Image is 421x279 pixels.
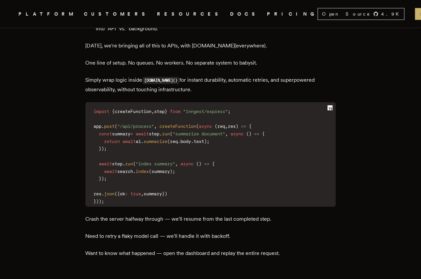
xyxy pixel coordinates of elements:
[118,169,133,174] span: search
[181,139,191,144] span: body
[149,169,152,174] span: (
[267,10,318,18] a: PRICING
[228,109,231,114] span: ;
[152,169,170,174] span: summary
[136,169,149,174] span: index
[18,10,76,18] button: PLATFORM
[230,10,259,18] a: DOCS
[102,124,104,129] span: .
[136,131,149,136] span: await
[228,124,236,129] span: res
[218,124,225,129] span: req
[102,199,104,204] span: ;
[99,161,112,166] span: await
[254,131,260,136] span: =>
[141,191,144,196] span: ,
[104,191,115,196] span: json
[112,161,123,166] span: step
[322,11,371,17] span: Open Source
[181,161,194,166] span: async
[112,131,131,136] span: summary
[381,11,403,17] span: 4.9 K
[115,191,118,196] span: (
[86,249,336,258] p: Want to know what happened — open the dashboard and replay the entire request.
[120,191,125,196] span: ok
[247,131,249,136] span: (
[194,139,204,144] span: text
[133,161,136,166] span: (
[136,139,141,144] span: ai
[104,169,118,174] span: await
[104,176,107,181] span: ;
[99,131,112,136] span: const
[204,161,210,166] span: =>
[131,131,133,136] span: =
[143,77,180,84] code: [DOMAIN_NAME]()
[241,124,247,129] span: =>
[236,124,239,129] span: )
[125,161,133,166] span: run
[170,139,178,144] span: req
[160,131,162,136] span: .
[157,10,222,18] button: RESOURCES
[118,124,154,129] span: "/api/process"
[86,232,336,241] p: Need to retry a flaky model call — we'll handle it with backoff.
[225,131,228,136] span: ,
[104,124,115,129] span: post
[197,161,199,166] span: (
[99,199,102,204] span: )
[170,131,173,136] span: (
[225,124,228,129] span: ,
[86,58,336,68] p: One line of setup. No queues. No workers. No separate system to babysit.
[141,139,144,144] span: .
[173,169,175,174] span: ;
[133,169,136,174] span: .
[102,191,104,196] span: .
[175,161,178,166] span: ,
[131,191,141,196] span: true
[86,41,336,50] p: [DATE], we're bringing all of this to APIs, with [DOMAIN_NAME](everywhere).
[204,139,207,144] span: )
[99,176,102,181] span: }
[165,191,168,196] span: )
[154,124,157,129] span: ,
[173,131,225,136] span: "summarize document"
[191,139,194,144] span: .
[96,199,99,204] span: )
[115,124,118,129] span: (
[178,139,181,144] span: .
[118,191,120,196] span: {
[262,131,265,136] span: {
[160,124,197,129] span: createFunction
[123,139,136,144] span: await
[123,161,125,166] span: .
[94,109,110,114] span: import
[149,131,160,136] span: step
[94,191,102,196] span: res
[104,146,107,151] span: ;
[86,75,336,94] p: Simply wrap logic inside for instant durability, automatic retries, and superpowered observabilit...
[152,109,154,114] span: ,
[102,176,104,181] span: )
[144,139,168,144] span: summarize
[215,124,218,129] span: (
[125,191,128,196] span: :
[115,109,152,114] span: createFunction
[170,169,173,174] span: )
[84,10,149,18] a: CUSTOMERS
[168,139,170,144] span: (
[154,109,165,114] span: step
[94,124,102,129] span: app
[207,139,210,144] span: ;
[183,109,228,114] span: "inngest/express"
[102,146,104,151] span: )
[112,109,115,114] span: {
[197,124,199,129] span: (
[212,161,215,166] span: {
[170,109,181,114] span: from
[86,214,336,224] p: Crash the server halfway through — we'll resume from the last completed step.
[144,191,162,196] span: summary
[162,191,165,196] span: }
